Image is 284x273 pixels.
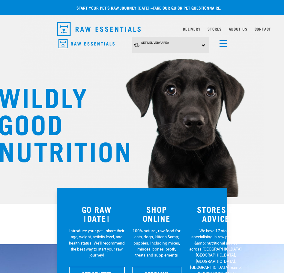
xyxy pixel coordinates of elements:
[134,43,140,47] img: van-moving.png
[217,37,227,47] a: menu
[141,41,169,44] span: Set Delivery Area
[58,39,115,49] img: Raw Essentials Logo
[255,28,271,30] a: Contact
[153,7,221,9] a: take our quick pet questionnaire.
[132,205,181,223] h3: SHOP ONLINE
[229,28,247,30] a: About Us
[69,205,125,223] h3: GO RAW [DATE]
[132,228,181,258] p: 100% natural, raw food for cats, dogs, kittens &amp; puppies. Including mixes, minces, bones, bro...
[189,205,244,223] h3: STORES & ADVICE
[183,28,200,30] a: Delivery
[52,20,232,38] nav: dropdown navigation
[208,28,222,30] a: Stores
[57,22,141,36] img: Raw Essentials Logo
[69,228,125,258] p: Introduce your pet—share their age, weight, activity level, and health status. We'll recommend th...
